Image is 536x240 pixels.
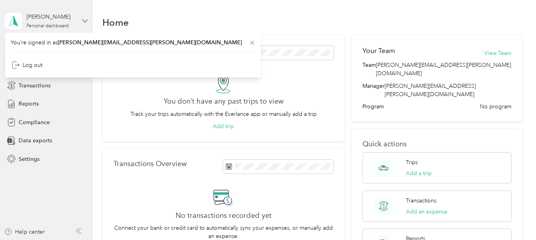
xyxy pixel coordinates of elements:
[406,169,432,178] button: Add a trip
[376,61,511,77] span: [PERSON_NAME][EMAIL_ADDRESS][PERSON_NAME][DOMAIN_NAME]
[19,100,39,108] span: Reports
[492,196,536,240] iframe: Everlance-gr Chat Button Frame
[362,140,511,148] p: Quick actions
[4,228,45,236] button: Help center
[58,39,242,46] span: [PERSON_NAME][EMAIL_ADDRESS][PERSON_NAME][DOMAIN_NAME]
[176,212,272,220] h2: No transactions recorded yet
[12,61,42,69] div: Log out
[362,46,395,56] h2: Your Team
[362,102,384,111] span: Program
[406,208,447,216] button: Add an expense
[480,102,511,111] span: No program
[484,49,511,57] button: View Team
[26,24,69,28] div: Personal dashboard
[406,197,436,205] p: Transactions
[213,122,234,130] button: Add trip
[11,38,255,47] span: You’re signed in as
[362,61,376,77] span: Team
[406,158,418,166] p: Trips
[102,18,129,26] h1: Home
[26,13,76,21] div: [PERSON_NAME]
[19,118,50,127] span: Compliance
[19,155,40,163] span: Settings
[113,160,187,168] p: Transactions Overview
[19,136,52,145] span: Data exports
[164,97,283,106] h2: You don’t have any past trips to view
[362,82,385,98] span: Manager
[130,110,317,118] p: Track your trips automatically with the Everlance app or manually add a trip
[385,83,476,98] span: [PERSON_NAME][EMAIL_ADDRESS][PERSON_NAME][DOMAIN_NAME]
[19,81,51,90] span: Transactions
